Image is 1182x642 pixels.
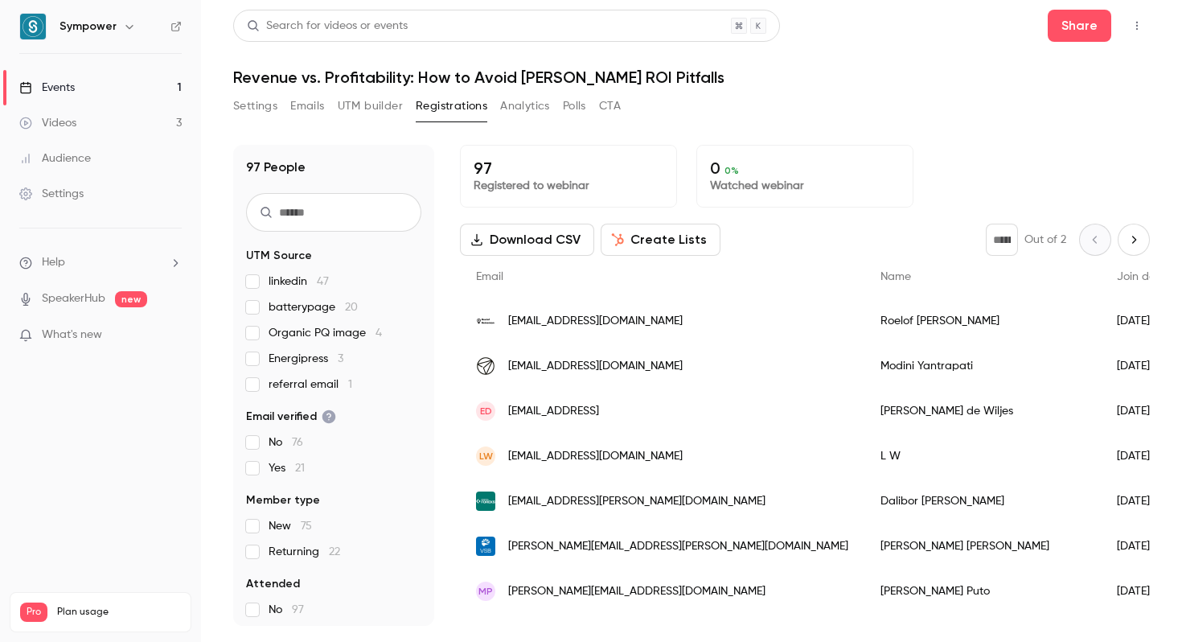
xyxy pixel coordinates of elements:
img: vsb.energy [476,537,495,556]
div: L W [864,434,1101,479]
p: Watched webinar [710,178,900,194]
span: Attended [246,576,300,592]
span: [EMAIL_ADDRESS][PERSON_NAME][DOMAIN_NAME] [508,493,765,510]
span: [EMAIL_ADDRESS] [508,403,599,420]
span: [PERSON_NAME][EMAIL_ADDRESS][DOMAIN_NAME] [508,583,765,600]
span: new [115,291,147,307]
div: Videos [19,115,76,131]
span: Email verified [246,409,336,425]
span: No [269,602,304,618]
p: Out of 2 [1024,232,1066,248]
span: Organic PQ image [269,325,382,341]
span: LW [479,449,493,463]
span: linkedin [269,274,329,290]
span: [EMAIL_ADDRESS][DOMAIN_NAME] [508,358,683,375]
div: Events [19,80,75,96]
h6: Sympower [60,19,117,35]
span: UTM Source [246,248,312,264]
span: 3 [338,353,343,364]
span: [EMAIL_ADDRESS][DOMAIN_NAME] [508,448,683,465]
p: Registered to webinar [474,178,663,194]
span: Pro [20,603,47,622]
div: [PERSON_NAME] Puto [864,569,1101,614]
span: MP [478,584,493,599]
div: [PERSON_NAME] de Wiljes [864,389,1101,434]
button: UTM builder [338,93,403,119]
span: [PERSON_NAME][EMAIL_ADDRESS][PERSON_NAME][DOMAIN_NAME] [508,538,848,555]
span: 22 [329,546,340,558]
button: CTA [599,93,621,119]
span: Name [880,271,911,282]
button: Share [1048,10,1111,42]
button: Settings [233,93,277,119]
span: 1 [348,379,352,390]
span: 4 [376,327,382,339]
span: Email [476,271,503,282]
img: roelofreineman.com [476,311,495,331]
span: What's new [42,327,102,344]
span: batterypage [269,299,358,315]
button: Next page [1118,224,1150,256]
span: referral email [269,377,352,393]
h1: Revenue vs. Profitability: How to Avoid [PERSON_NAME] ROI Pitfalls [233,68,1150,87]
span: New [269,518,312,534]
h1: 97 People [246,158,306,177]
div: Settings [19,186,84,202]
span: Plan usage [57,606,181,619]
p: 0 [710,158,900,178]
div: Audience [19,150,91,167]
span: No [269,434,303,451]
button: Download CSV [460,224,594,256]
span: Member type [246,492,320,508]
button: Create Lists [601,224,720,256]
span: 20 [345,302,358,313]
span: 75 [301,521,312,532]
span: 0 % [724,165,739,176]
span: 47 [317,276,329,287]
span: Energipress [269,351,343,367]
img: Sympower [20,14,46,39]
div: [PERSON_NAME] [PERSON_NAME] [864,524,1101,569]
span: 21 [295,463,305,474]
div: Search for videos or events [247,18,408,35]
button: Polls [563,93,586,119]
p: 97 [474,158,663,178]
button: Emails [290,93,324,119]
div: Roelof [PERSON_NAME] [864,298,1101,344]
span: 76 [292,437,303,448]
span: [EMAIL_ADDRESS][DOMAIN_NAME] [508,313,683,330]
img: afry.com [476,356,495,376]
li: help-dropdown-opener [19,254,182,271]
button: Analytics [500,93,550,119]
span: Ed [480,404,492,418]
div: Dalibor [PERSON_NAME] [864,479,1101,524]
button: Registrations [416,93,487,119]
img: montelnews.com [476,492,495,511]
a: SpeakerHub [42,290,105,307]
span: Help [42,254,65,271]
span: Join date [1117,271,1167,282]
span: 97 [292,604,304,615]
div: Modini Yantrapati [864,344,1101,389]
span: Yes [269,460,305,476]
span: Returning [269,544,340,560]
